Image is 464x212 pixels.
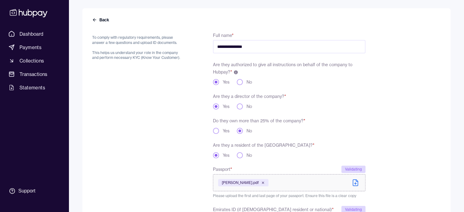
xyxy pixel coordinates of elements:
[213,142,315,148] label: Are they a resident of the [GEOGRAPHIC_DATA]?
[20,44,41,51] span: Payments
[20,30,44,38] span: Dashboard
[213,62,352,75] span: Are they authorized to give all instructions on behalf of the company to Hubpay?
[213,33,234,38] label: Full name
[6,69,63,80] a: Transactions
[6,42,63,53] a: Payments
[223,103,229,110] label: Yes
[213,166,232,173] span: Passport
[6,55,63,66] a: Collections
[246,128,252,134] label: No
[20,57,44,64] span: Collections
[20,70,48,78] span: Transactions
[246,103,252,110] label: No
[18,188,35,194] div: Support
[341,166,365,173] div: Validating
[213,193,356,198] span: Please upload the first and last page of your passport. Ensure this file is a clear copy
[223,152,229,158] label: Yes
[92,17,110,23] button: Back
[92,35,184,60] p: To comply with regulatory requirements, please answer a few questions and upload ID documents. Th...
[213,118,305,124] label: Do they own more than 25% of the company?
[223,128,229,134] label: Yes
[222,180,259,185] span: [PERSON_NAME].pdf
[246,152,252,158] label: No
[213,94,286,99] label: Are they a director of the company?
[6,185,63,197] a: Support
[6,28,63,39] a: Dashboard
[6,82,63,93] a: Statements
[20,84,45,91] span: Statements
[246,79,252,85] label: No
[223,79,229,85] label: Yes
